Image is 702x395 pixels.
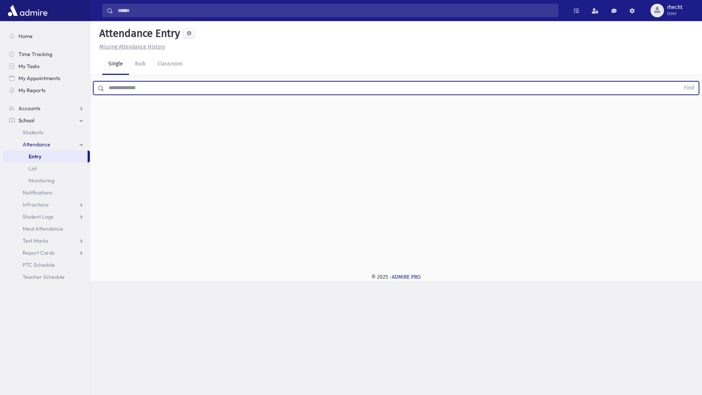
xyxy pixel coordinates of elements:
span: PTC Schedule [23,261,55,268]
div: © 2025 - [102,273,690,281]
a: List [3,163,90,175]
input: Search [113,4,558,17]
a: Infractions [3,199,90,211]
span: Entry [29,153,41,160]
span: User [667,11,682,17]
span: rhecht [667,5,682,11]
span: Report Cards [23,249,55,256]
a: Monitoring [3,175,90,187]
span: Test Marks [23,237,48,244]
span: Infractions [23,201,49,208]
u: Missing Attendance History [99,44,165,50]
span: My Reports [18,87,45,94]
a: Meal Attendance [3,223,90,235]
a: ADMIRE PRO [392,274,421,280]
span: My Appointments [18,75,60,82]
a: Home [3,30,90,42]
span: Time Tracking [18,51,52,58]
a: My Appointments [3,72,90,84]
span: My Tasks [18,63,39,70]
a: My Tasks [3,60,90,72]
button: Find [679,82,699,94]
a: School [3,114,90,126]
a: Single [102,54,129,75]
h5: Attendance Entry [96,27,180,40]
span: Accounts [18,105,40,112]
a: Test Marks [3,235,90,247]
a: Time Tracking [3,48,90,60]
a: Classroom [152,54,189,75]
a: Students [3,126,90,138]
a: Report Cards [3,247,90,259]
a: PTC Schedule [3,259,90,271]
img: AdmirePro [6,3,49,18]
span: Home [18,33,33,39]
span: Student Logs [23,213,53,220]
a: Notifications [3,187,90,199]
a: My Reports [3,84,90,96]
span: List [29,165,37,172]
a: Accounts [3,102,90,114]
span: Notifications [23,189,52,196]
span: Attendance [23,141,50,148]
a: Student Logs [3,211,90,223]
span: Monitoring [29,177,55,184]
a: Bulk [129,54,152,75]
span: Meal Attendance [23,225,63,232]
a: Attendance [3,138,90,150]
span: Students [23,129,43,136]
a: Entry [3,150,88,163]
a: Missing Attendance History [96,44,165,50]
span: Teacher Schedule [23,273,65,280]
a: Teacher Schedule [3,271,90,283]
span: School [18,117,34,124]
